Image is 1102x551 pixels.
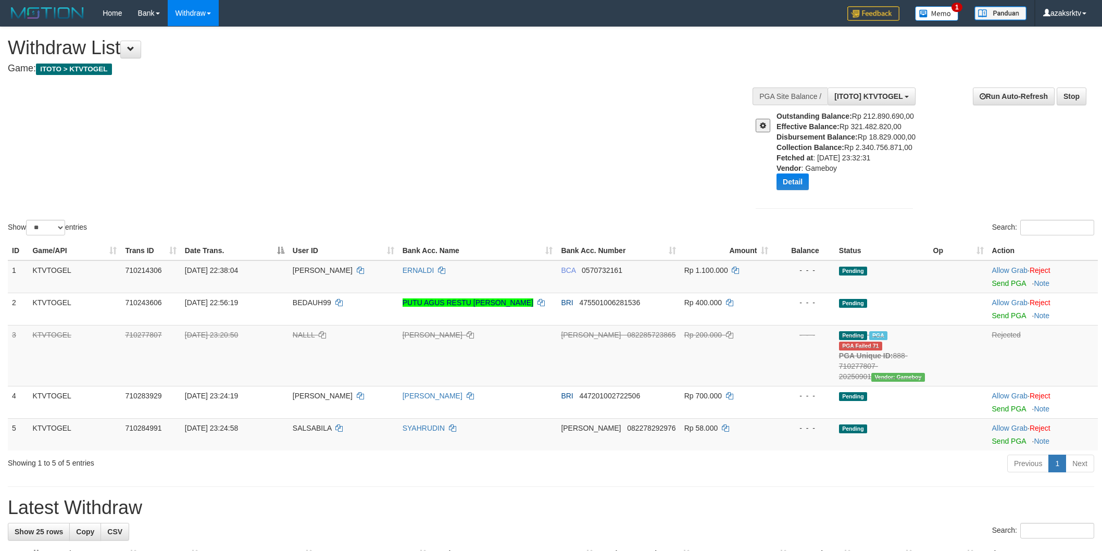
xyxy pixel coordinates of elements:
b: PGA Unique ID: [839,352,893,360]
div: - - - [777,297,830,308]
a: [PERSON_NAME] [403,331,462,339]
td: · [988,293,1098,325]
th: Bank Acc. Name: activate to sort column ascending [398,241,557,260]
h1: Withdraw List [8,37,724,58]
span: BRI [561,392,573,400]
span: Pending [839,424,867,433]
a: Reject [1030,266,1050,274]
span: Copy [76,528,94,536]
a: PUTU AGUS RESTU [PERSON_NAME] [403,298,533,307]
button: Detail [777,173,809,190]
span: [DATE] 23:20:50 [185,331,238,339]
label: Search: [992,220,1094,235]
th: Op: activate to sort column ascending [929,241,988,260]
a: Allow Grab [992,424,1028,432]
div: - - - [777,423,830,433]
span: PGA Error [839,342,882,350]
a: Reject [1030,298,1050,307]
button: [ITOTO] KTVTOGEL [828,87,916,105]
span: Pending [839,331,867,340]
a: Next [1066,455,1094,472]
input: Search: [1020,523,1094,539]
span: [DATE] 22:38:04 [185,266,238,274]
a: [PERSON_NAME] [403,392,462,400]
th: Game/API: activate to sort column ascending [28,241,121,260]
span: [PERSON_NAME] [561,331,621,339]
td: KTVTOGEL [28,386,121,418]
span: BEDAUH99 [293,298,331,307]
a: Allow Grab [992,266,1028,274]
th: User ID: activate to sort column ascending [289,241,398,260]
td: KTVTOGEL [28,293,121,325]
span: 710284991 [125,424,161,432]
a: Send PGA [992,437,1026,445]
span: [PERSON_NAME] [293,392,353,400]
a: Send PGA [992,311,1026,320]
th: Balance [772,241,834,260]
label: Search: [992,523,1094,539]
span: [DATE] 22:56:19 [185,298,238,307]
input: Search: [1020,220,1094,235]
span: [ITOTO] KTVTOGEL [834,92,903,101]
a: Note [1034,437,1049,445]
img: Button%20Memo.svg [915,6,959,21]
label: Show entries [8,220,87,235]
span: Copy 475501006281536 to clipboard [579,298,640,307]
td: 1 [8,260,28,293]
th: Date Trans.: activate to sort column descending [181,241,289,260]
h1: Latest Withdraw [8,497,1094,518]
td: · [988,260,1098,293]
span: CSV [107,528,122,536]
th: Action [988,241,1098,260]
span: [DATE] 23:24:58 [185,424,238,432]
td: Rejected [988,325,1098,386]
a: CSV [101,523,129,541]
th: Status [835,241,929,260]
span: 710214306 [125,266,161,274]
span: BCA [561,266,575,274]
div: Rp 212.890.690,00 Rp 321.482.820,00 Rp 18.829.000,00 Rp 2.340.756.871,00 : [DATE] 23:32:31 : Gameboy [777,111,921,198]
a: 1 [1048,455,1066,472]
span: · [992,424,1030,432]
a: Send PGA [992,279,1026,287]
div: Showing 1 to 5 of 5 entries [8,454,452,468]
img: Feedback.jpg [847,6,899,21]
span: 710243606 [125,298,161,307]
span: Rp 400.000 [684,298,722,307]
th: Trans ID: activate to sort column ascending [121,241,180,260]
td: · [988,386,1098,418]
a: Note [1034,279,1049,287]
th: Bank Acc. Number: activate to sort column ascending [557,241,680,260]
a: Previous [1007,455,1049,472]
td: 2 [8,293,28,325]
a: Reject [1030,392,1050,400]
td: 3 [8,325,28,386]
b: Disbursement Balance: [777,133,858,141]
td: · [988,418,1098,450]
span: Vendor URL: https://payment21.1velocity.biz [871,373,924,382]
a: Run Auto-Refresh [973,87,1055,105]
span: 710277807 [125,331,161,339]
td: KTVTOGEL [28,325,121,386]
th: Amount: activate to sort column ascending [680,241,773,260]
a: Allow Grab [992,392,1028,400]
div: - - - [777,265,830,275]
a: ERNALDI [403,266,434,274]
a: Allow Grab [992,298,1028,307]
span: ITOTO > KTVTOGEL [36,64,112,75]
div: PGA Site Balance / [753,87,828,105]
td: 5 [8,418,28,450]
h4: Game: [8,64,724,74]
span: [PERSON_NAME] [561,424,621,432]
span: Pending [839,299,867,308]
span: 710283929 [125,392,161,400]
span: [DATE] 23:24:19 [185,392,238,400]
td: KTVTOGEL [28,260,121,293]
td: KTVTOGEL [28,418,121,450]
a: SYAHRUDIN [403,424,445,432]
b: Fetched at [777,154,813,162]
span: Rp 58.000 [684,424,718,432]
a: Note [1034,405,1049,413]
span: Pending [839,392,867,401]
span: BRI [561,298,573,307]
